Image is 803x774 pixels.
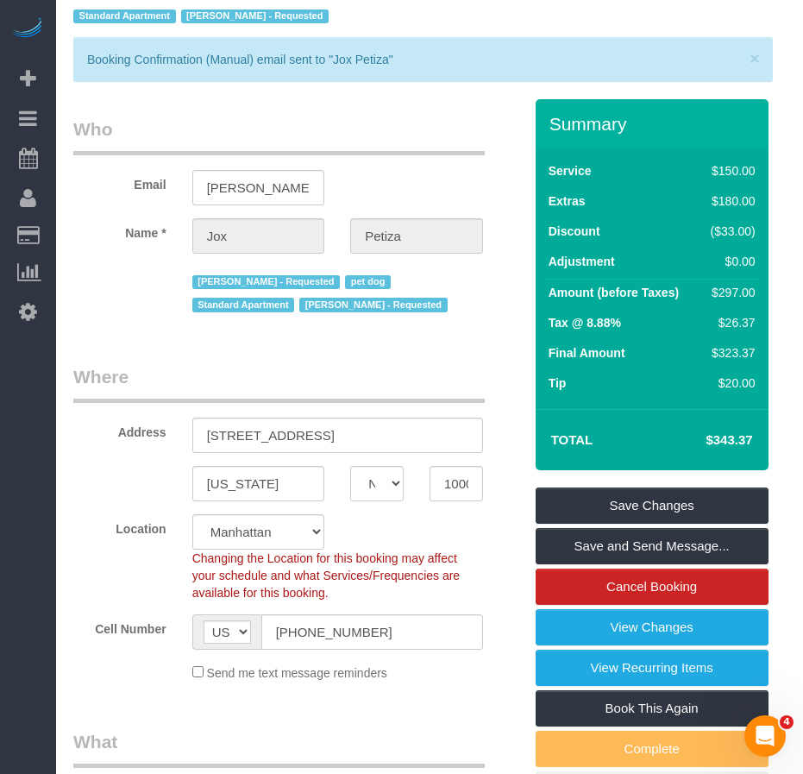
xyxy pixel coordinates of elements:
label: Discount [549,223,600,240]
label: Tax @ 8.88% [549,314,621,331]
h3: Summary [549,114,760,134]
strong: Total [551,432,593,447]
span: × [750,48,760,68]
span: [PERSON_NAME] - Requested [181,9,329,23]
div: $297.00 [704,284,756,301]
span: [PERSON_NAME] - Requested [192,275,340,289]
legend: Where [73,364,485,403]
label: Service [549,162,592,179]
div: $0.00 [704,253,756,270]
label: Tip [549,374,567,392]
label: Name * [60,218,179,242]
a: Save Changes [536,488,768,524]
a: View Recurring Items [536,650,768,686]
label: Email [60,170,179,193]
input: Last Name [350,218,483,254]
a: Cancel Booking [536,569,768,605]
legend: Who [73,116,485,155]
div: $180.00 [704,192,756,210]
input: First Name [192,218,325,254]
div: $323.37 [704,344,756,362]
p: Booking Confirmation (Manual) email sent to "Jox Petiza" [87,51,742,68]
label: Location [60,514,179,538]
span: pet dog [345,275,391,289]
div: ($33.00) [704,223,756,240]
input: City [192,466,325,501]
span: Standard Apartment [192,298,295,311]
label: Final Amount [549,344,625,362]
input: Zip Code [430,466,483,501]
span: Changing the Location for this booking may affect your schedule and what Services/Frequencies are... [192,551,461,600]
iframe: Intercom live chat [744,715,786,757]
h4: $343.37 [654,433,752,448]
legend: What [73,729,485,768]
button: Close [750,49,760,67]
a: Save and Send Message... [536,528,768,564]
div: $20.00 [704,374,756,392]
span: Standard Apartment [73,9,176,23]
label: Extras [549,192,586,210]
a: View Changes [536,609,768,645]
span: 4 [780,715,794,729]
label: Cell Number [60,614,179,638]
input: Email [192,170,325,205]
label: Address [60,418,179,441]
img: Automaid Logo [10,17,45,41]
span: [PERSON_NAME] - Requested [299,298,447,311]
div: $150.00 [704,162,756,179]
a: Book This Again [536,690,768,727]
span: Send me text message reminders [207,666,387,680]
div: $26.37 [704,314,756,331]
input: Cell Number [261,614,483,650]
label: Amount (before Taxes) [549,284,679,301]
label: Adjustment [549,253,615,270]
